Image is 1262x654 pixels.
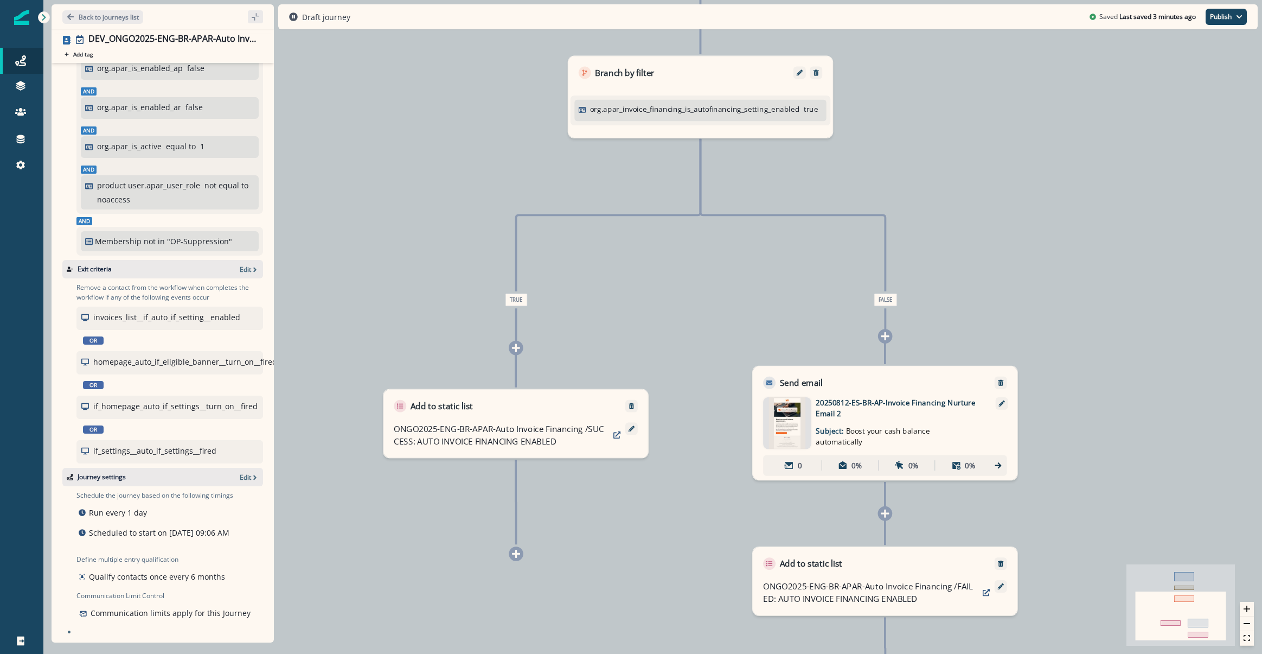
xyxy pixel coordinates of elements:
[81,126,97,135] span: And
[91,607,251,619] p: Communication limits apply for this Journey
[83,336,104,345] span: or
[1240,631,1254,646] button: fit view
[791,69,808,75] button: Edit
[874,294,897,307] span: False
[76,491,233,500] p: Schedule the journey based on the following timings
[769,397,805,449] img: email asset unavailable
[623,402,639,409] button: Remove
[752,366,1017,480] div: Send emailRemoveemail asset unavailable20250812-ES-BR-AP-Invoice Financing Nurture Email 2Subject...
[93,445,216,456] p: if_settings__auto_if_settings__fired
[978,585,994,601] button: preview
[701,139,886,291] g: Edge from 59d0a741-e315-4cae-a365-7668eaa6270b to node-edge-labela7d1a8fc-4f0a-44e7-990b-53ffddc6...
[1099,12,1118,22] p: Saved
[1206,9,1247,25] button: Publish
[76,217,92,225] span: And
[1240,602,1254,617] button: zoom in
[798,460,802,471] p: 0
[78,472,126,482] p: Journey settings
[608,427,625,443] button: preview
[93,356,277,367] p: homepage_auto_if_eligible_banner__turn_on__fired
[204,180,248,191] p: not equal to
[97,62,183,74] p: org.apar_is_enabled_ap
[394,423,604,448] p: ONGO2025-ENG-BR-APAR-Auto Invoice Financing /SUCCESS: AUTO INVOICE FINANCING ENABLED
[62,50,95,59] button: Add tag
[76,591,263,601] p: Communication Limit Control
[417,294,616,307] div: True
[76,555,227,564] p: Define multiple entry qualification
[804,104,818,115] p: true
[240,473,259,482] button: Edit
[516,139,701,291] g: Edge from 59d0a741-e315-4cae-a365-7668eaa6270b to node-edge-label0bafed0d-6356-4175-8afe-224b1c01...
[89,571,225,582] p: Qualify contacts once every 6 months
[240,473,251,482] p: Edit
[965,460,975,471] p: 0%
[97,180,200,191] p: product user.apar_user_role
[97,101,181,113] p: org.apar_is_enabled_ar
[240,265,251,274] p: Edit
[411,400,473,412] p: Add to static list
[97,141,162,152] p: org.apar_is_active
[83,426,104,434] span: or
[248,10,263,23] button: sidebar collapse toggle
[383,389,648,459] div: Add to static listRemoveONGO2025-ENG-BR-APAR-Auto Invoice Financing /SUCCESS: AUTO INVOICE FINANC...
[786,294,985,307] div: False
[78,264,112,274] p: Exit criteria
[1119,12,1196,22] p: Last saved 3 minutes ago
[816,397,981,419] p: 20250812-ES-BR-AP-Invoice Financing Nurture Email 2
[83,381,104,389] span: or
[88,34,259,46] div: DEV_ONGO2025-ENG-BR-APAR-Auto Invoice Financing
[79,12,139,22] p: Back to journeys list
[992,379,1009,386] button: Remove
[908,460,919,471] p: 0%
[763,580,973,605] p: ONGO2025-ENG-BR-APAR-Auto Invoice Financing /FAILED: AUTO INVOICE FINANCING ENABLED
[14,10,29,25] img: Inflection
[752,547,1017,616] div: Add to static listRemoveONGO2025-ENG-BR-APAR-Auto Invoice Financing /FAILED: AUTO INVOICE FINANCI...
[144,236,165,247] p: not in
[200,141,204,152] p: 1
[81,87,97,96] span: And
[816,419,945,447] p: Subject:
[166,141,196,152] p: equal to
[81,166,97,174] span: And
[590,104,800,115] p: org.apar_invoice_financing_is_autofinancing_setting_enabled
[240,265,259,274] button: Edit
[95,236,142,247] p: Membership
[167,236,240,247] p: "OP-Suppression"
[851,460,862,471] p: 0%
[89,507,147,518] p: Run every 1 day
[89,527,229,538] p: Scheduled to start on [DATE] 09:06 AM
[93,401,258,412] p: if_homepage_auto_if_settings__turn_on__fired
[185,101,203,113] p: false
[780,377,823,389] p: Send email
[302,11,350,23] p: Draft journey
[816,426,930,446] span: Boost your cash balance automatically
[992,560,1009,567] button: Remove
[73,51,93,58] p: Add tag
[76,283,263,302] p: Remove a contact from the workflow when completes the workflow if any of the following events occur
[1240,617,1254,631] button: zoom out
[62,10,143,24] button: Go back
[595,67,655,79] p: Branch by filter
[93,312,240,323] p: invoices_list__if_auto_if_setting__enabled
[505,294,527,307] span: True
[97,194,130,205] p: noaccess
[187,62,204,74] p: false
[568,56,833,138] div: Branch by filterEditRemoveorg.apar_invoice_financing_is_autofinancing_setting_enabledtrue
[808,69,824,76] button: Remove
[780,557,842,570] p: Add to static list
